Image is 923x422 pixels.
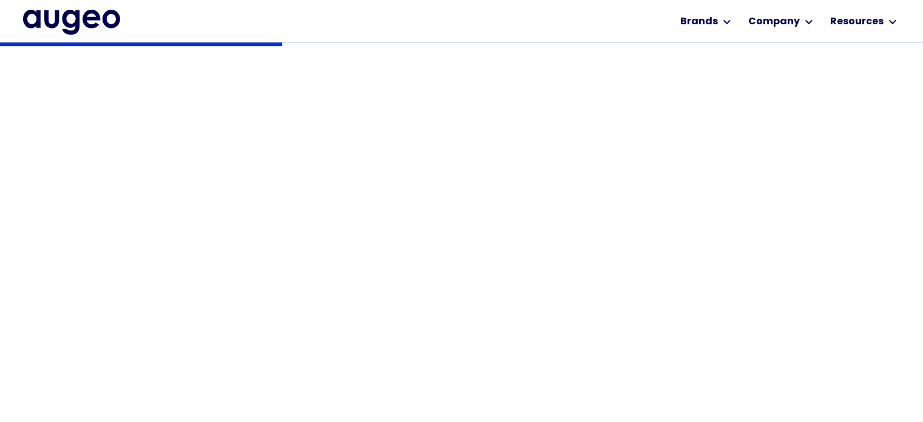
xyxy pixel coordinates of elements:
h1: The art of employee engagement [107,145,817,180]
div: Brands [680,15,718,29]
a: home [23,10,120,34]
div: Company [748,15,800,29]
div: Guide [112,124,137,133]
div: Resources [830,15,884,29]
div: Inspiring engagement through recognition, rewards and connected experiences. [107,200,817,217]
img: Augeo's full logo in midnight blue. [23,10,120,34]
